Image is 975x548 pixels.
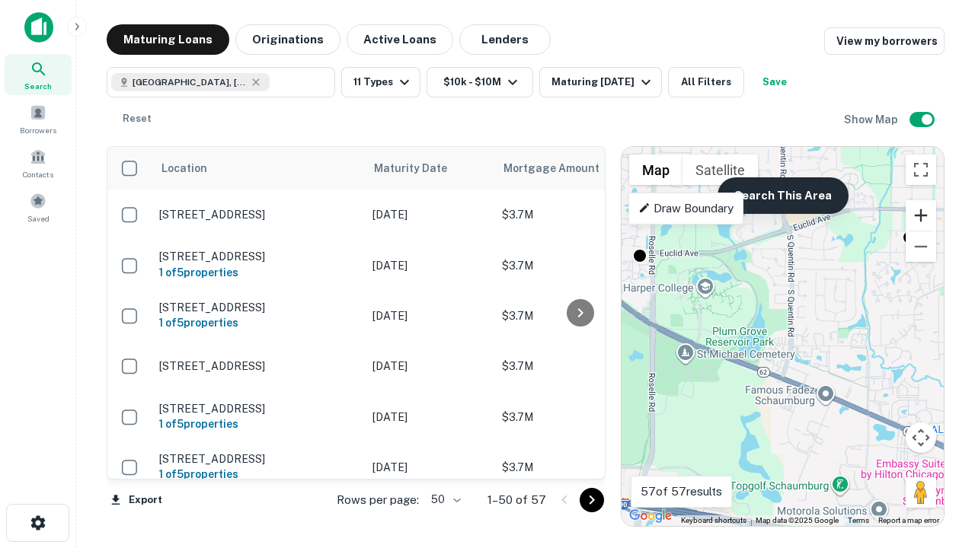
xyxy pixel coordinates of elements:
[23,168,53,180] span: Contacts
[906,200,936,231] button: Zoom in
[365,147,494,190] th: Maturity Date
[159,301,357,314] p: [STREET_ADDRESS]
[5,186,72,228] a: Saved
[756,516,839,524] span: Map data ©2025 Google
[502,409,654,425] p: $3.7M
[629,155,682,185] button: Show street map
[159,402,357,416] p: [STREET_ADDRESS]
[159,314,357,331] h6: 1 of 5 properties
[372,459,487,476] p: [DATE]
[502,307,654,324] p: $3.7M
[152,147,365,190] th: Location
[161,159,207,177] span: Location
[638,199,734,218] p: Draw Boundary
[551,73,655,91] div: Maturing [DATE]
[625,506,676,526] img: Google
[372,307,487,324] p: [DATE]
[906,231,936,262] button: Zoom out
[107,24,229,55] button: Maturing Loans
[341,67,420,97] button: 11 Types
[878,516,939,524] a: Report a map error
[5,142,72,183] a: Contacts
[502,459,654,476] p: $3.7M
[425,489,463,511] div: 50
[5,98,72,139] a: Borrowers
[848,516,869,524] a: Terms (opens in new tab)
[372,257,487,274] p: [DATE]
[844,111,900,128] h6: Show Map
[347,24,453,55] button: Active Loans
[539,67,662,97] button: Maturing [DATE]
[337,491,419,509] p: Rows per page:
[20,124,56,136] span: Borrowers
[133,75,247,89] span: [GEOGRAPHIC_DATA], [GEOGRAPHIC_DATA]
[372,409,487,425] p: [DATE]
[374,159,467,177] span: Maturity Date
[503,159,619,177] span: Mortgage Amount
[113,104,161,134] button: Reset
[159,416,357,432] h6: 1 of 5 properties
[494,147,662,190] th: Mortgage Amount
[750,67,799,97] button: Save your search to get updates of matches that match your search criteria.
[27,212,50,225] span: Saved
[159,264,357,281] h6: 1 of 5 properties
[824,27,945,55] a: View my borrowers
[159,359,357,373] p: [STREET_ADDRESS]
[622,147,944,526] div: 0 0
[502,257,654,274] p: $3.7M
[906,155,936,185] button: Toggle fullscreen view
[459,24,551,55] button: Lenders
[107,489,166,511] button: Export
[899,378,975,451] iframe: Chat Widget
[625,506,676,526] a: Open this area in Google Maps (opens a new window)
[580,488,604,512] button: Go to next page
[159,250,357,263] p: [STREET_ADDRESS]
[682,155,758,185] button: Show satellite imagery
[372,358,487,374] p: [DATE]
[372,206,487,223] p: [DATE]
[502,206,654,223] p: $3.7M
[159,452,357,466] p: [STREET_ADDRESS]
[718,177,849,214] button: Search This Area
[641,483,722,501] p: 57 of 57 results
[159,466,357,483] h6: 1 of 5 properties
[487,491,546,509] p: 1–50 of 57
[681,515,746,526] button: Keyboard shortcuts
[159,208,357,221] p: [STREET_ADDRESS]
[668,67,744,97] button: All Filters
[24,80,52,92] span: Search
[427,67,533,97] button: $10k - $10M
[502,358,654,374] p: $3.7M
[235,24,340,55] button: Originations
[24,12,53,43] img: capitalize-icon.png
[5,54,72,95] a: Search
[906,477,936,508] button: Drag Pegman onto the map to open Street View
